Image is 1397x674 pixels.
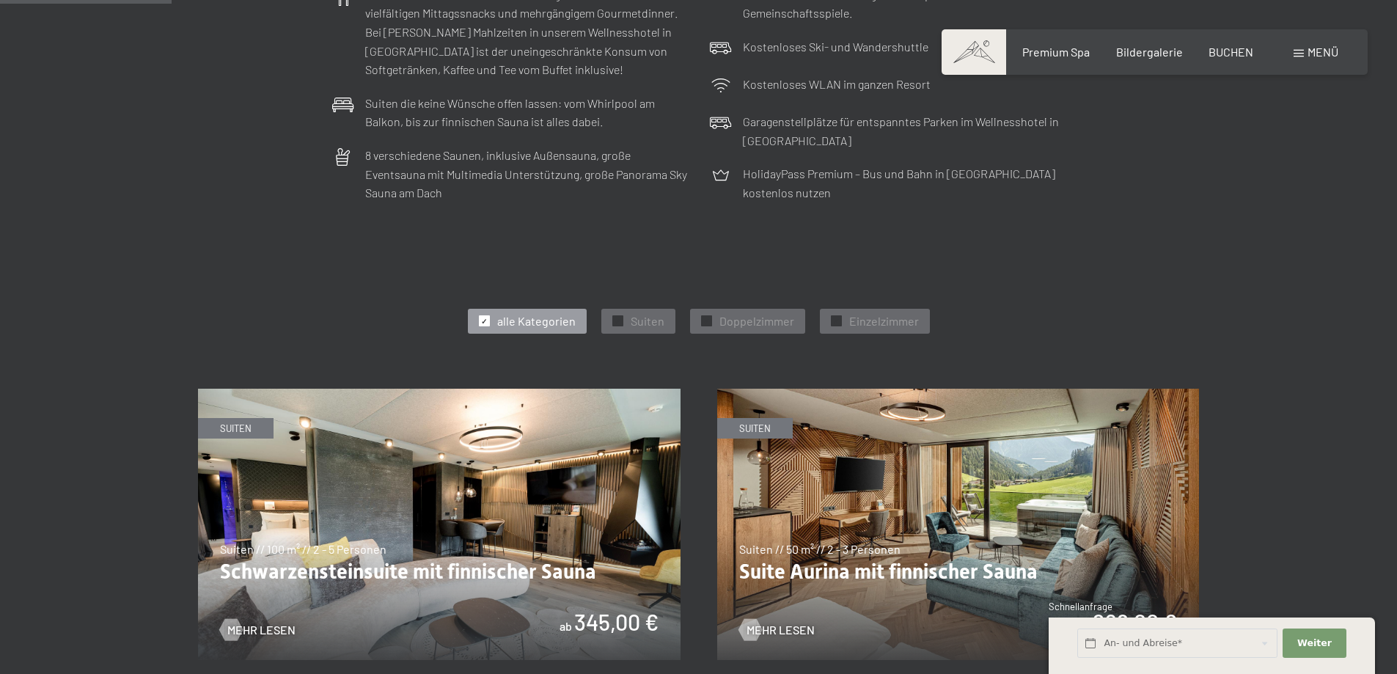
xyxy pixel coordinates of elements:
[365,94,688,131] p: Suiten die keine Wünsche offen lassen: vom Whirlpool am Balkon, bis zur finnischen Sauna ist alle...
[747,622,815,638] span: Mehr Lesen
[1049,601,1112,612] span: Schnellanfrage
[1022,45,1090,59] a: Premium Spa
[1308,45,1338,59] span: Menü
[743,37,928,56] p: Kostenloses Ski- und Wandershuttle
[739,622,815,638] a: Mehr Lesen
[743,164,1066,202] p: HolidayPass Premium – Bus und Bahn in [GEOGRAPHIC_DATA] kostenlos nutzen
[1297,637,1332,650] span: Weiter
[227,622,296,638] span: Mehr Lesen
[198,389,681,398] a: Schwarzensteinsuite mit finnischer Sauna
[719,313,794,329] span: Doppelzimmer
[631,313,664,329] span: Suiten
[743,75,931,94] p: Kostenloses WLAN im ganzen Resort
[717,389,1200,660] img: Suite Aurina mit finnischer Sauna
[1116,45,1183,59] a: Bildergalerie
[743,112,1066,150] p: Garagenstellplätze für entspanntes Parken im Wellnesshotel in [GEOGRAPHIC_DATA]
[615,316,620,326] span: ✓
[198,389,681,660] img: Schwarzensteinsuite mit finnischer Sauna
[1209,45,1253,59] a: BUCHEN
[717,389,1200,398] a: Suite Aurina mit finnischer Sauna
[365,146,688,202] p: 8 verschiedene Saunen, inklusive Außensauna, große Eventsauna mit Multimedia Unterstützung, große...
[1283,629,1346,659] button: Weiter
[849,313,919,329] span: Einzelzimmer
[481,316,487,326] span: ✓
[703,316,709,326] span: ✓
[497,313,576,329] span: alle Kategorien
[220,622,296,638] a: Mehr Lesen
[833,316,839,326] span: ✓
